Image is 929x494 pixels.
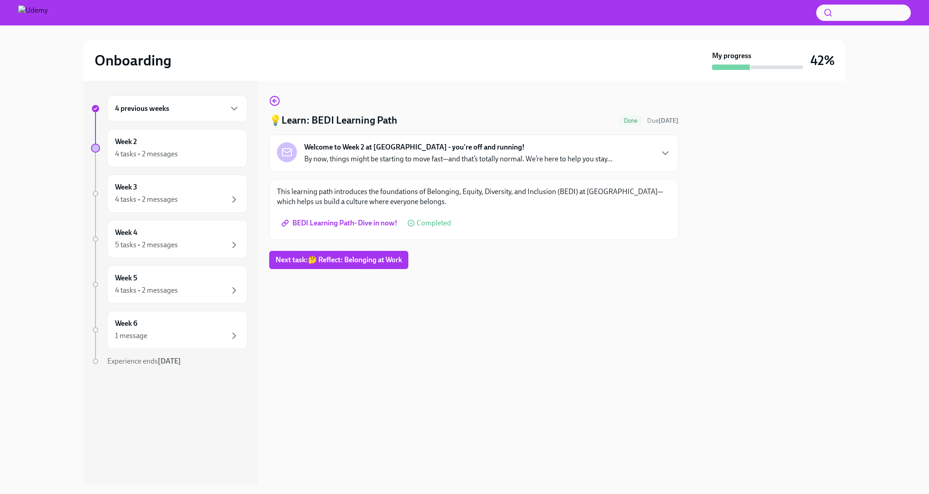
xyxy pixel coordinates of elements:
a: Week 34 tasks • 2 messages [91,175,247,213]
a: BEDI Learning Path- Dive in now! [277,214,404,232]
div: 4 tasks • 2 messages [115,195,178,205]
span: Due [647,117,678,125]
h6: Week 6 [115,319,137,329]
div: 4 tasks • 2 messages [115,285,178,295]
strong: [DATE] [158,357,181,365]
div: 1 message [115,331,147,341]
span: August 23rd, 2025 09:00 [647,116,678,125]
h6: Week 3 [115,182,137,192]
h3: 42% [810,52,835,69]
h6: Week 2 [115,137,137,147]
h6: Week 4 [115,228,137,238]
a: Week 45 tasks • 2 messages [91,220,247,258]
div: 4 previous weeks [107,95,247,122]
span: Completed [417,220,451,227]
strong: My progress [712,51,751,61]
p: This learning path introduces the foundations of Belonging, Equity, Diversity, and Inclusion (BED... [277,187,671,207]
strong: [DATE] [658,117,678,125]
a: Week 24 tasks • 2 messages [91,129,247,167]
a: Week 61 message [91,311,247,349]
h6: Week 5 [115,273,137,283]
img: Udemy [18,5,48,20]
span: BEDI Learning Path- Dive in now! [283,219,397,228]
h6: 4 previous weeks [115,104,169,114]
button: Next task:🤔 Reflect: Belonging at Work [269,251,408,269]
span: Experience ends [107,357,181,365]
div: 4 tasks • 2 messages [115,149,178,159]
h4: 💡Learn: BEDI Learning Path [269,114,397,127]
div: 5 tasks • 2 messages [115,240,178,250]
span: Done [618,117,643,124]
h2: Onboarding [95,51,171,70]
p: By now, things might be starting to move fast—and that’s totally normal. We’re here to help you s... [304,154,613,164]
a: Week 54 tasks • 2 messages [91,265,247,304]
span: Next task : 🤔 Reflect: Belonging at Work [276,255,402,264]
strong: Welcome to Week 2 at [GEOGRAPHIC_DATA] - you're off and running! [304,142,525,152]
